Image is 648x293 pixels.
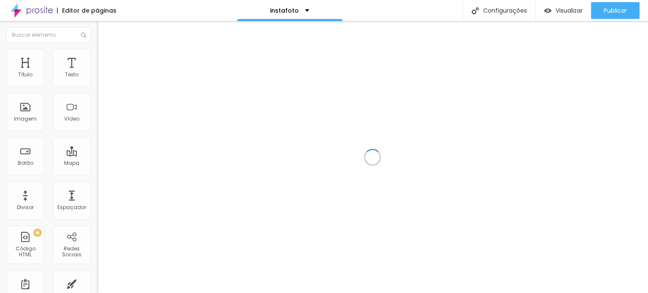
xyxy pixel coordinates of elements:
div: Mapa [64,160,79,166]
img: view-1.svg [544,7,551,14]
input: Buscar elemento [6,27,91,43]
p: instafoto [270,8,299,13]
div: Botão [18,160,33,166]
div: Espaçador [57,204,86,210]
div: Redes Sociais [55,246,88,258]
div: Divisor [17,204,34,210]
div: Título [18,72,32,78]
span: Publicar [604,7,627,14]
button: Publicar [591,2,640,19]
div: Código HTML [8,246,42,258]
span: Visualizar [556,7,583,14]
img: Icone [81,32,86,38]
div: Vídeo [64,116,79,122]
div: Editor de páginas [57,8,116,13]
img: Icone [472,7,479,14]
button: Visualizar [536,2,591,19]
div: Texto [65,72,78,78]
div: Imagem [14,116,37,122]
